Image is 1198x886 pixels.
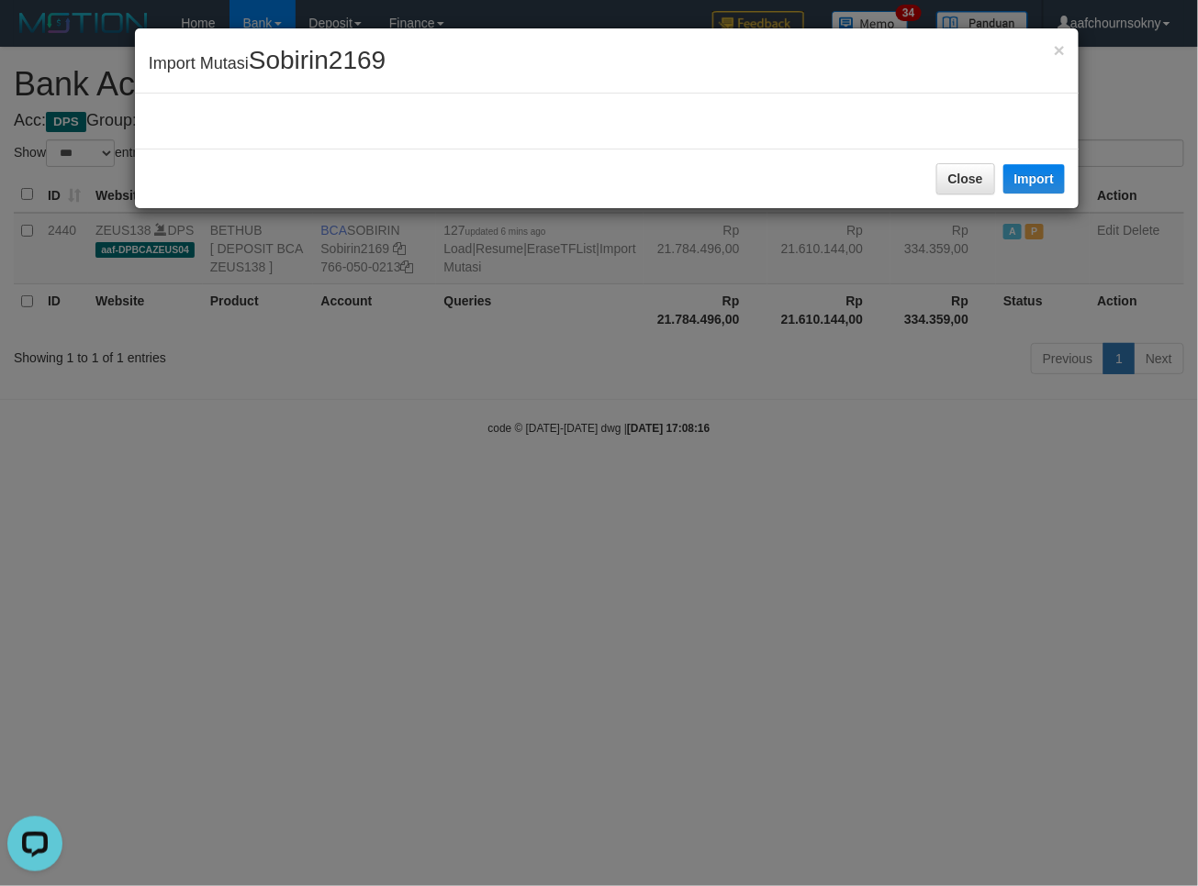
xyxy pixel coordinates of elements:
button: Close [936,163,995,194]
button: Import [1003,164,1066,194]
span: × [1054,39,1065,61]
span: Sobirin2169 [249,46,386,74]
span: Import Mutasi [149,54,386,72]
button: Close [1054,40,1065,60]
button: Open LiveChat chat widget [7,7,62,62]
